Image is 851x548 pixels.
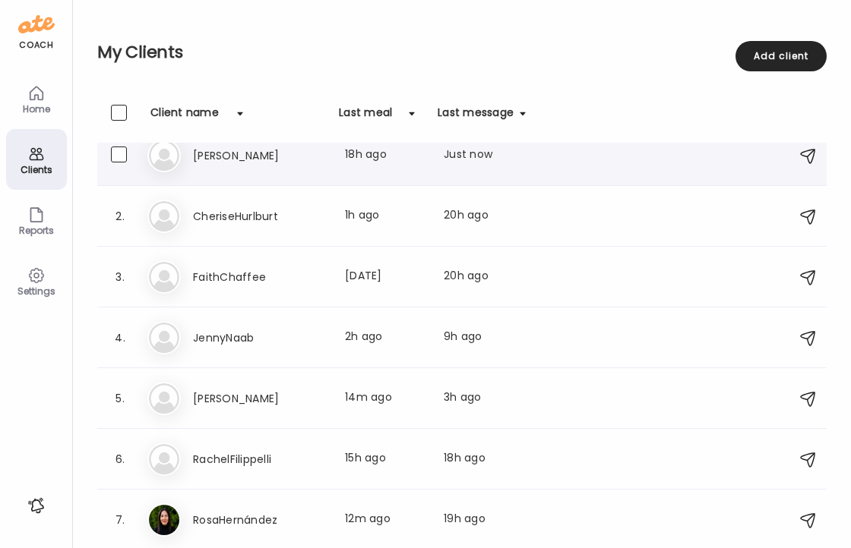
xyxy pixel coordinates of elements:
[193,329,327,347] h3: JennyNaab
[444,207,526,225] div: 20h ago
[111,511,129,529] div: 7.
[193,207,327,225] h3: CheriseHurlburt
[339,105,392,129] div: Last meal
[444,389,526,408] div: 3h ago
[736,41,827,71] div: Add client
[18,12,55,36] img: ate
[9,165,64,175] div: Clients
[111,450,129,468] div: 6.
[193,146,327,165] h3: [PERSON_NAME]
[111,207,129,225] div: 2.
[444,450,526,468] div: 18h ago
[444,511,526,529] div: 19h ago
[19,39,53,52] div: coach
[9,286,64,296] div: Settings
[193,389,327,408] h3: [PERSON_NAME]
[150,105,219,129] div: Client name
[193,511,327,529] h3: RosaHernández
[9,225,64,235] div: Reports
[111,389,129,408] div: 5.
[438,105,514,129] div: Last message
[97,41,827,64] h2: My Clients
[345,389,425,408] div: 14m ago
[345,511,425,529] div: 12m ago
[193,268,327,286] h3: FaithChaffee
[193,450,327,468] h3: RachelFilippelli
[111,268,129,286] div: 3.
[345,450,425,468] div: 15h ago
[345,146,425,165] div: 18h ago
[345,207,425,225] div: 1h ago
[111,329,129,347] div: 4.
[345,329,425,347] div: 2h ago
[345,268,425,286] div: [DATE]
[9,104,64,114] div: Home
[444,268,526,286] div: 20h ago
[444,146,526,165] div: Just now
[444,329,526,347] div: 9h ago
